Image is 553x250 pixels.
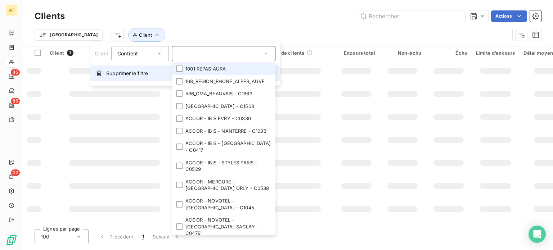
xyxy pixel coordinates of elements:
span: 45 [11,69,20,76]
button: [GEOGRAPHIC_DATA] [35,29,103,41]
span: 22 [11,169,20,176]
li: 1001 REPAS AURA [172,63,275,75]
li: ACCOR - IBIS - [GEOGRAPHIC_DATA] - C0417 [172,137,275,156]
li: 168_REGION_RHONE_ALPES_AUVE [172,75,275,88]
span: Client [139,32,152,38]
span: 100 [41,233,49,240]
li: ACCOR - NOVOTEL - [GEOGRAPHIC_DATA] SACLAY - C0479 [172,214,275,240]
h3: Clients [35,10,65,23]
li: ACCOR - MERCURE - [GEOGRAPHIC_DATA] ORLY - C0538 [172,176,275,195]
button: Précédent [94,229,138,244]
li: 536_CMA_BEAUVAIS - C1663 [172,87,275,100]
span: 1 [67,50,73,56]
span: 85 [11,98,20,104]
button: Supprimer le filtre [90,65,280,81]
span: Client [50,50,64,56]
span: Supprimer le filtre [106,70,148,77]
span: Contient [117,50,138,56]
li: ACCOR - IBIS - NANTERRE - C1033 [172,125,275,137]
button: Suivant [148,229,185,244]
button: 1 [138,229,148,244]
li: ACCOR - IBIS EVRY - C0330 [172,112,275,125]
li: ACCOR - NOVOTEL - [GEOGRAPHIC_DATA] - C1045 [172,195,275,214]
li: [GEOGRAPHIC_DATA] - C1503 [172,100,275,113]
li: ACCOR - IBIS - STYLES PARIS - C0529 [172,156,275,176]
button: Actions [491,10,527,22]
span: 1 [142,233,144,240]
div: Échu [430,50,467,56]
span: Client [95,50,108,56]
div: Encours total [338,50,375,56]
div: AT [6,4,17,16]
div: Non-échu [384,50,421,56]
img: Logo LeanPay [6,234,17,246]
div: Open Intercom Messenger [529,226,546,243]
div: Limite d’encours [476,50,515,56]
span: Groupe de clients [263,50,305,56]
input: Rechercher [357,10,465,22]
button: Client [128,28,165,42]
